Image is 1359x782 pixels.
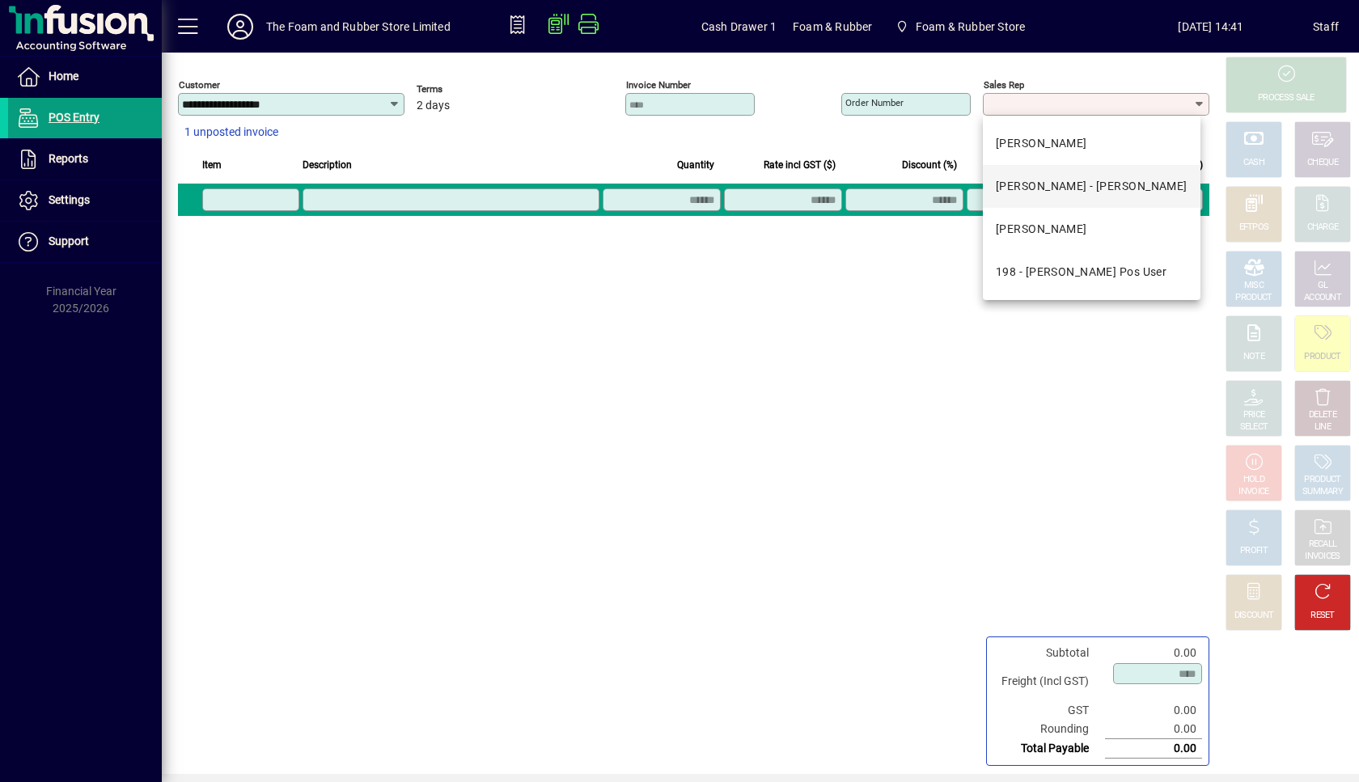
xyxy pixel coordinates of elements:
[178,118,285,147] button: 1 unposted invoice
[996,264,1166,281] div: 198 - [PERSON_NAME] Pos User
[996,221,1087,238] div: [PERSON_NAME]
[1105,739,1202,759] td: 0.00
[49,152,88,165] span: Reports
[1258,92,1315,104] div: PROCESS SALE
[1105,701,1202,720] td: 0.00
[1243,157,1264,169] div: CASH
[1240,545,1268,557] div: PROFIT
[1309,539,1337,551] div: RECALL
[1302,486,1343,498] div: SUMMARY
[8,222,162,262] a: Support
[888,12,1031,41] span: Foam & Rubber Store
[1105,720,1202,739] td: 0.00
[49,193,90,206] span: Settings
[8,139,162,180] a: Reports
[1235,292,1272,304] div: PRODUCT
[1318,280,1328,292] div: GL
[1315,421,1331,433] div: LINE
[993,644,1105,662] td: Subtotal
[993,662,1105,701] td: Freight (Incl GST)
[996,178,1188,195] div: [PERSON_NAME] - [PERSON_NAME]
[1304,292,1341,304] div: ACCOUNT
[8,57,162,97] a: Home
[1307,157,1338,169] div: CHEQUE
[983,251,1200,294] mat-option: 198 - Shane Pos User
[1109,14,1313,40] span: [DATE] 14:41
[417,99,450,112] span: 2 days
[1307,222,1339,234] div: CHARGE
[993,701,1105,720] td: GST
[1238,486,1268,498] div: INVOICE
[1234,610,1273,622] div: DISCOUNT
[1304,351,1340,363] div: PRODUCT
[1309,409,1336,421] div: DELETE
[993,739,1105,759] td: Total Payable
[677,156,714,174] span: Quantity
[1240,421,1268,433] div: SELECT
[202,156,222,174] span: Item
[764,156,836,174] span: Rate incl GST ($)
[179,79,220,91] mat-label: Customer
[983,208,1200,251] mat-option: SHANE - Shane
[1105,644,1202,662] td: 0.00
[1243,474,1264,486] div: HOLD
[1310,610,1335,622] div: RESET
[266,14,451,40] div: The Foam and Rubber Store Limited
[1243,409,1265,421] div: PRICE
[1239,222,1269,234] div: EFTPOS
[303,156,352,174] span: Description
[184,124,278,141] span: 1 unposted invoice
[902,156,957,174] span: Discount (%)
[793,14,872,40] span: Foam & Rubber
[417,84,514,95] span: Terms
[214,12,266,41] button: Profile
[626,79,691,91] mat-label: Invoice number
[916,14,1025,40] span: Foam & Rubber Store
[993,720,1105,739] td: Rounding
[49,235,89,247] span: Support
[996,135,1087,152] div: [PERSON_NAME]
[8,180,162,221] a: Settings
[1313,14,1339,40] div: Staff
[1305,551,1340,563] div: INVOICES
[1304,474,1340,486] div: PRODUCT
[49,111,99,124] span: POS Entry
[984,79,1024,91] mat-label: Sales rep
[1243,351,1264,363] div: NOTE
[49,70,78,82] span: Home
[983,122,1200,165] mat-option: DAVE - Dave
[983,165,1200,208] mat-option: EMMA - Emma Ormsby
[1244,280,1264,292] div: MISC
[701,14,777,40] span: Cash Drawer 1
[845,97,904,108] mat-label: Order number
